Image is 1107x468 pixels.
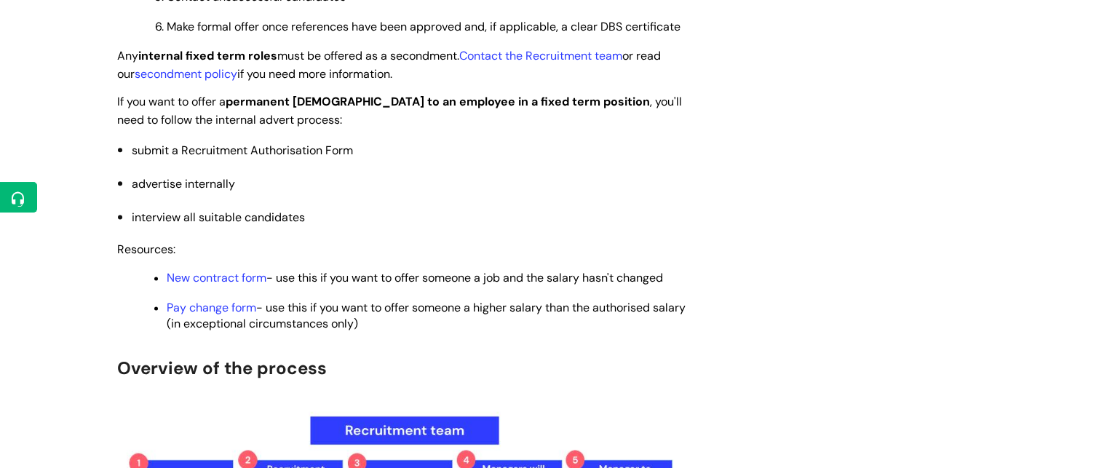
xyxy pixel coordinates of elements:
a: New contract form [167,270,266,285]
a: secondment policy [135,66,237,82]
span: Any must be offered as a secondment. or read our if you need more information. [117,48,661,82]
span: interview all suitable candidates [132,210,305,225]
span: advertise internally [132,176,235,191]
a: Contact the Recruitment team [459,48,622,63]
span: Make formal offer once references have been approved and, if applicable, a clear DBS certificate [167,19,681,34]
a: Pay change form [167,300,256,315]
span: submit a Recruitment Authorisation Form [132,143,353,158]
strong: permanent [DEMOGRAPHIC_DATA] to an employee in a fixed term position [226,94,650,109]
span: Overview of the process [117,357,327,379]
span: - use this if you want to offer someone a job and the salary hasn't changed [167,270,663,285]
strong: internal fixed term roles [138,48,277,63]
span: Resources: [117,242,175,257]
span: If you want to offer a , you'll need to follow the internal advert process: [117,94,682,127]
span: - use this if you want to offer someone a higher salary than the authorised salary (in exceptiona... [167,300,686,331]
